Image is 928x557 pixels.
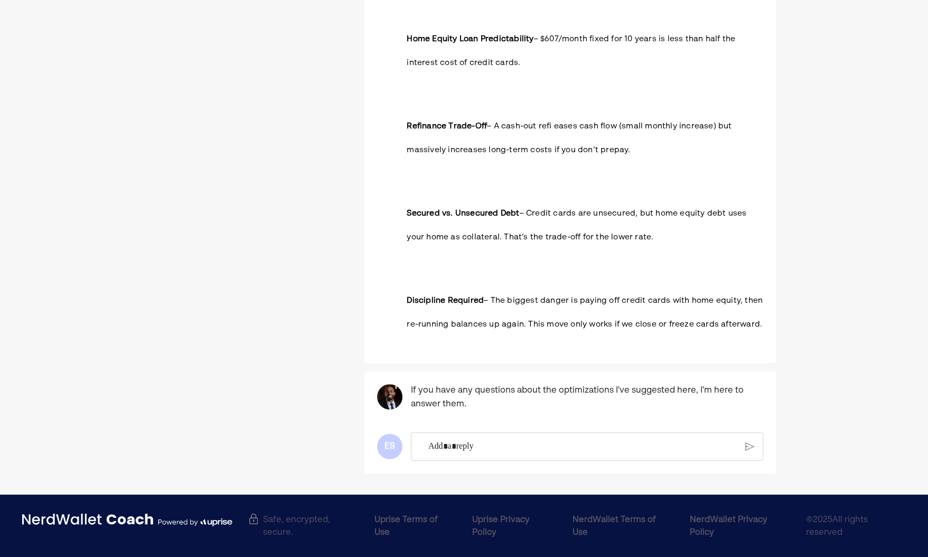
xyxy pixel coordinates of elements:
[407,122,487,130] strong: Refinance Trade-Off
[248,514,362,523] div: Safe, encrypted, secure.
[407,296,763,328] span: – The biggest danger is paying off credit cards with home equity, then re-running balances up aga...
[573,514,673,539] div: NerdWallet Terms of Use
[407,35,735,67] span: – $607/month fixed for 10 years is less than half the interest cost of credit cards.
[423,433,743,460] div: Rich Text Editor. Editing area: main
[407,209,519,217] strong: Secured vs. Unsecured Debt
[407,122,732,154] span: – A cash-out refi eases cash flow (small monthly increase) but massively increases long-term cost...
[407,35,533,43] strong: Home Equity Loan Predictability
[472,514,556,539] div: Uprise Privacy Policy
[374,514,455,539] div: Uprise Terms of Use
[806,514,906,539] span: © 2025 All rights reserved
[407,209,746,241] span: – Credit cards are unsecured, but home equity debt uses your home as collateral. That’s the trade...
[377,434,402,459] div: ES
[407,296,484,304] strong: Discipline Required
[411,384,763,411] pre: If you have any questions about the optimizations I've suggested here, I'm here to answer them.
[690,514,793,539] div: NerdWallet Privacy Policy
